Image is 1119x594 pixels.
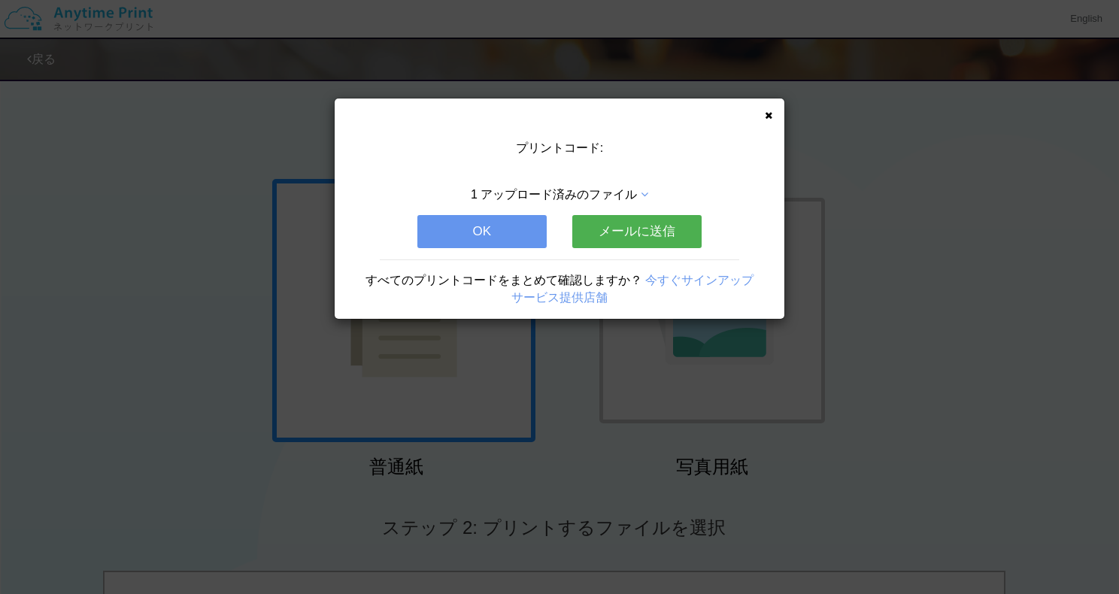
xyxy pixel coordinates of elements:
[417,215,547,248] button: OK
[572,215,702,248] button: メールに送信
[471,188,637,201] span: 1 アップロード済みのファイル
[516,141,603,154] span: プリントコード:
[645,274,754,286] a: 今すぐサインアップ
[511,291,608,304] a: サービス提供店舗
[365,274,642,286] span: すべてのプリントコードをまとめて確認しますか？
